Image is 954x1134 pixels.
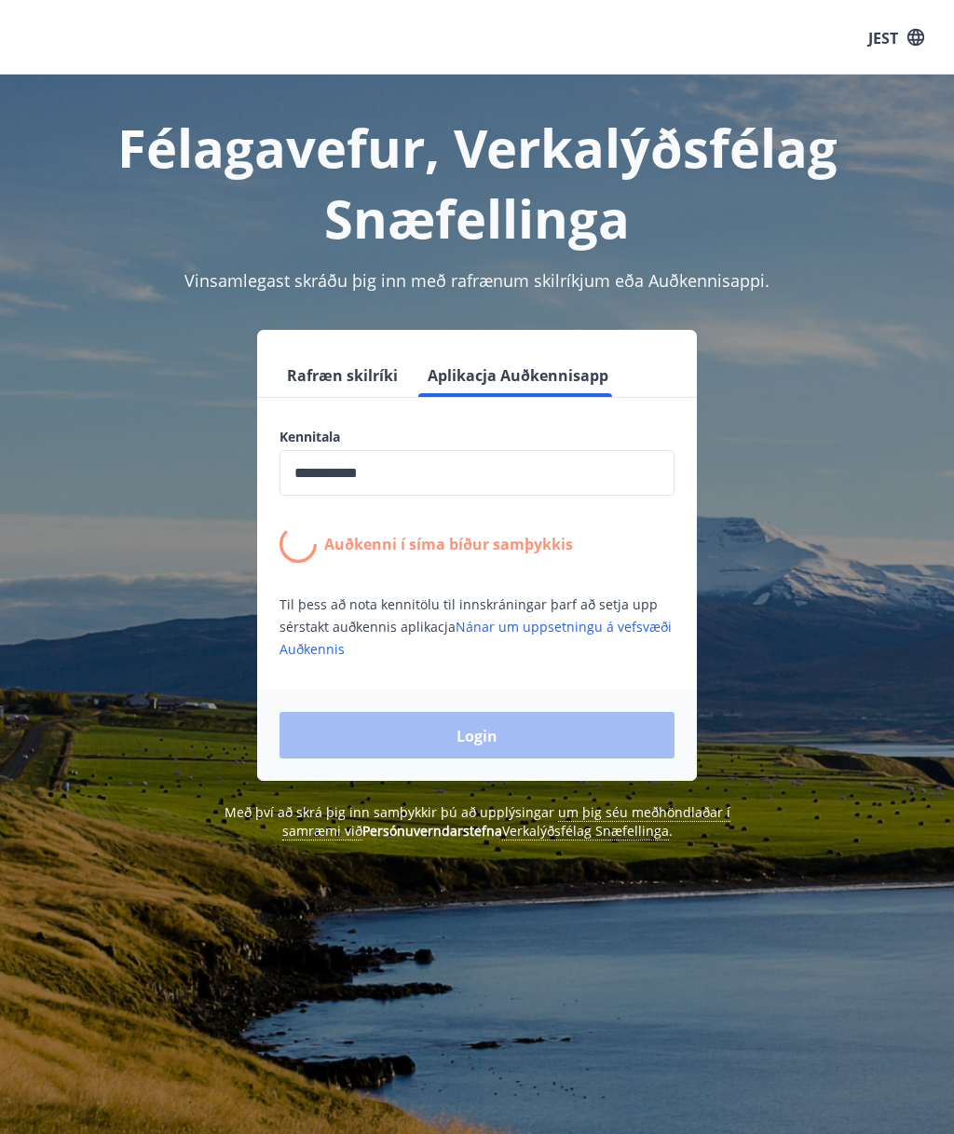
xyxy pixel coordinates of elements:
font: Með því að skrá þig inn samþykkir þú að upplýsingar [225,803,554,821]
a: Persónuverndarstefna [362,822,502,840]
font: Auðkenni í síma bíður samþykkis [324,534,573,554]
font: Kennitala [279,428,340,445]
font: Félagavefur, Verkalýðsfélag Snæfellinga [117,112,838,253]
a: Nánar um uppsetningu á vefsvæði Auðkennis [279,618,672,658]
font: . [669,822,673,840]
font: Aplikacja Auðkennisapp [428,365,608,386]
font: JEST [868,27,898,48]
button: JEST [861,20,932,55]
font: Vinsamlegast skráðu þig inn með rafrænum skilríkjum eða Auðkennisappi. [184,269,770,292]
font: Til þess að nota kennitölu til innskráningar þarf að setja upp sérstakt auðkennis aplikacja [279,595,658,635]
font: Rafræn skilríki [287,365,398,386]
